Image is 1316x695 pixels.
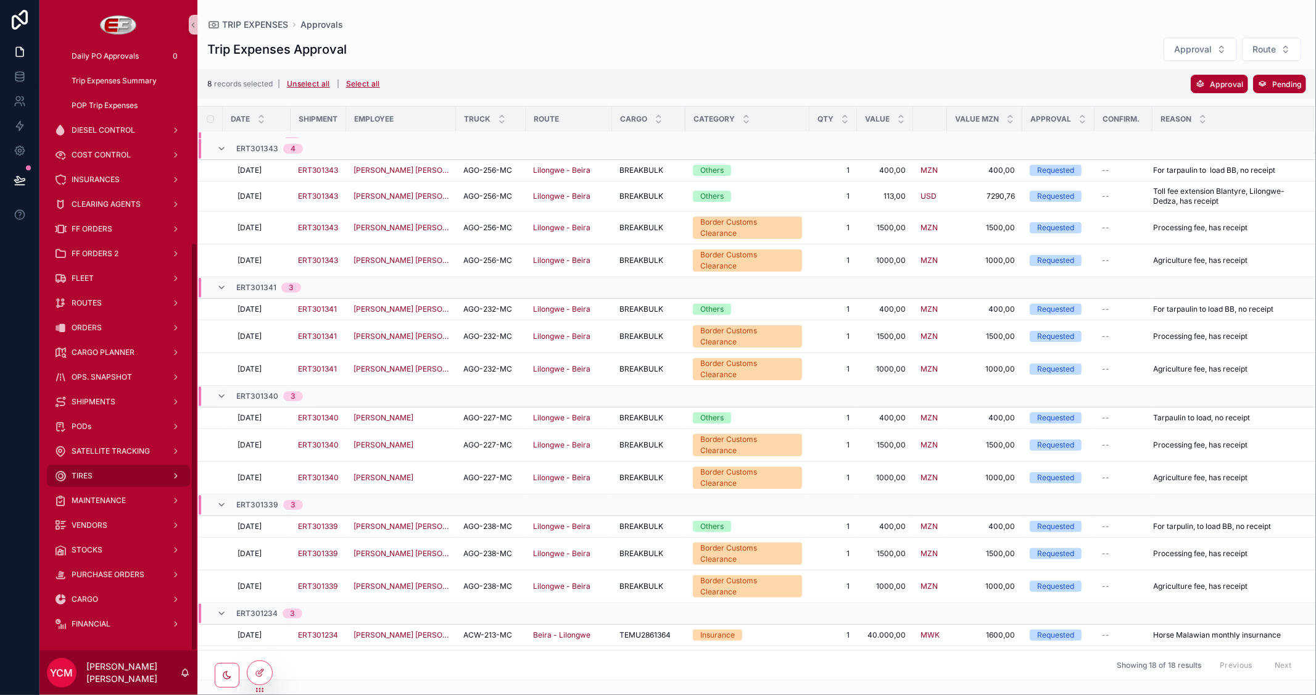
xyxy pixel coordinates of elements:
a: 1500,00 [954,331,1015,341]
a: [PERSON_NAME] [PERSON_NAME] [PERSON_NAME] [354,364,449,374]
a: MZN [921,364,938,374]
a: Lilongwe - Beira [533,413,605,423]
span: AGO-256-MC [463,256,512,265]
a: DIESEL CONTROL [47,119,190,141]
a: [PERSON_NAME] [PERSON_NAME] [354,165,449,175]
a: Requested [1030,165,1087,176]
span: BREAKBULK [619,304,663,314]
span: [PERSON_NAME] [354,413,413,423]
span: BREAKBULK [619,331,663,341]
a: AGO-227-MC [463,413,518,423]
span: Approval [1210,80,1243,89]
a: ERT301341 [298,331,339,341]
span: AGO-256-MC [463,165,512,175]
div: Requested [1037,304,1074,315]
div: Requested [1037,165,1074,176]
a: ERT301341 [298,331,337,341]
a: MZN [921,165,940,175]
a: 1 [817,364,850,374]
span: BREAKBULK [619,191,663,201]
span: Lilongwe - Beira [533,223,590,233]
a: [PERSON_NAME] [PERSON_NAME] [PERSON_NAME] [354,304,449,314]
span: BREAKBULK [619,256,663,265]
a: POP Trip Expenses [62,94,190,117]
a: [PERSON_NAME] [354,413,449,423]
a: Agriculture fee, has receipt [1153,256,1299,265]
span: ERT301340 [236,391,278,401]
a: [PERSON_NAME] [PERSON_NAME] [354,256,449,265]
a: CLEARING AGENTS [47,193,190,215]
a: MZN [921,256,938,265]
a: [DATE] [238,364,283,374]
a: AGO-256-MC [463,165,518,175]
span: DIESEL CONTROL [72,125,135,135]
span: ERT301343 [298,223,338,233]
a: USD [921,191,937,201]
a: Requested [1030,364,1087,375]
a: 113,00 [864,191,906,201]
a: Requested [1030,304,1087,315]
a: [DATE] [238,223,283,233]
span: MZN [921,165,938,175]
a: Border Customs Clearance [693,358,802,380]
a: Lilongwe - Beira [533,256,590,265]
a: [DATE] [238,304,283,314]
span: 1 [817,165,850,175]
span: SHIPMENTS [72,397,115,407]
span: 1 [817,304,850,314]
a: [DATE] [238,331,283,341]
a: [PERSON_NAME] [PERSON_NAME] [PERSON_NAME] [354,331,449,341]
span: AGO-232-MC [463,331,512,341]
a: BREAKBULK [619,165,678,175]
span: MZN [921,331,938,341]
a: SHIPMENTS [47,391,190,413]
a: -- [1102,223,1145,233]
span: 1500,00 [864,331,906,341]
span: -- [1102,191,1109,201]
span: -- [1102,223,1109,233]
a: ERT301341 [298,364,337,374]
a: Lilongwe - Beira [533,304,590,314]
a: 1000,00 [864,364,906,374]
a: AGO-256-MC [463,256,518,265]
img: App logo [100,15,138,35]
a: ERT301343 [298,256,338,265]
a: MZN [921,413,940,423]
a: 400,00 [864,165,906,175]
span: [DATE] [238,223,262,233]
span: Lilongwe - Beira [533,364,590,374]
div: scrollable content [39,49,197,651]
span: [DATE] [238,413,262,423]
span: [DATE] [238,331,262,341]
a: ORDERS [47,317,190,339]
a: Agriculture fee, has receipt [1153,364,1299,374]
span: ORDERS [72,323,102,333]
a: 400,00 [864,304,906,314]
span: -- [1102,165,1109,175]
a: [DATE] [238,256,283,265]
a: ERT301343 [298,165,339,175]
a: -- [1102,256,1145,265]
button: Select Button [1164,38,1237,61]
a: 7290,76 [954,191,1015,201]
div: Others [700,412,724,423]
span: 1000,00 [954,364,1015,374]
div: Requested [1037,412,1074,423]
a: Border Customs Clearance [693,217,802,239]
a: CARGO PLANNER [47,341,190,364]
span: FF ORDERS [72,224,112,234]
div: Border Customs Clearance [700,358,795,380]
a: Approvals [300,19,343,31]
